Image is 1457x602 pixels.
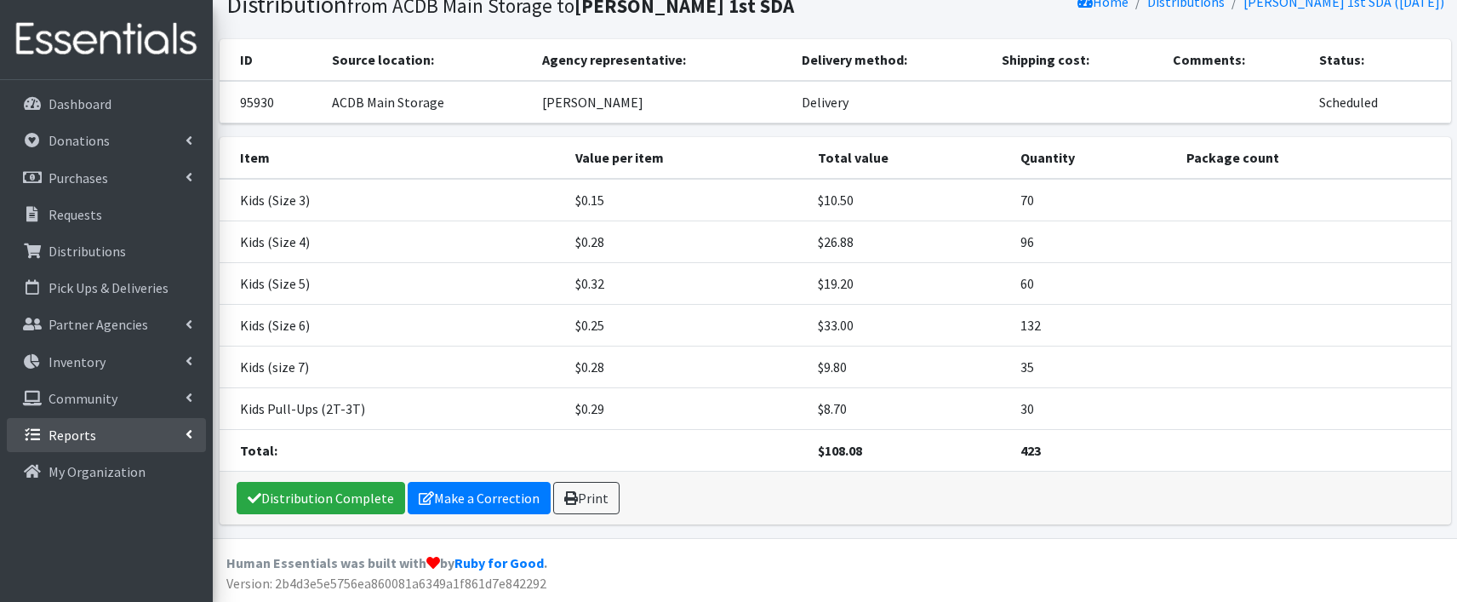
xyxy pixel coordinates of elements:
td: $8.70 [808,387,1010,429]
th: Quantity [1010,137,1177,179]
a: Donations [7,123,206,158]
p: Pick Ups & Deliveries [49,279,169,296]
td: $19.20 [808,262,1010,304]
a: Pick Ups & Deliveries [7,271,206,305]
th: Shipping cost: [991,39,1163,81]
a: Dashboard [7,87,206,121]
p: Donations [49,132,110,149]
td: 70 [1010,179,1177,221]
td: ACDB Main Storage [322,81,532,123]
td: $0.28 [565,221,808,262]
th: ID [220,39,322,81]
th: Delivery method: [791,39,991,81]
th: Item [220,137,566,179]
p: Reports [49,427,96,444]
a: Make a Correction [408,482,551,514]
a: Requests [7,198,206,232]
a: My Organization [7,455,206,489]
td: $0.28 [565,346,808,387]
p: Community [49,390,117,407]
th: Status: [1309,39,1450,81]
a: Partner Agencies [7,307,206,341]
span: Version: 2b4d3e5e5756ea860081a6349a1f861d7e842292 [226,575,546,592]
td: $0.25 [565,304,808,346]
td: [PERSON_NAME] [532,81,792,123]
td: $26.88 [808,221,1010,262]
td: $0.32 [565,262,808,304]
td: Kids (size 7) [220,346,566,387]
td: 132 [1010,304,1177,346]
p: Inventory [49,353,106,370]
th: Total value [808,137,1010,179]
td: 30 [1010,387,1177,429]
th: Comments: [1163,39,1310,81]
strong: Human Essentials was built with by . [226,554,547,571]
p: Distributions [49,243,126,260]
td: $10.50 [808,179,1010,221]
a: Inventory [7,345,206,379]
a: Distributions [7,234,206,268]
p: Dashboard [49,95,111,112]
td: $0.15 [565,179,808,221]
td: 60 [1010,262,1177,304]
th: Value per item [565,137,808,179]
td: 35 [1010,346,1177,387]
td: Kids (Size 6) [220,304,566,346]
td: Kids (Size 3) [220,179,566,221]
td: Scheduled [1309,81,1450,123]
th: Agency representative: [532,39,792,81]
td: $0.29 [565,387,808,429]
a: Reports [7,418,206,452]
strong: 423 [1020,442,1041,459]
td: 96 [1010,221,1177,262]
td: Kids (Size 5) [220,262,566,304]
strong: Total: [240,442,277,459]
td: $9.80 [808,346,1010,387]
td: Kids Pull-Ups (2T-3T) [220,387,566,429]
strong: $108.08 [818,442,862,459]
th: Package count [1176,137,1450,179]
p: Requests [49,206,102,223]
a: Purchases [7,161,206,195]
a: Print [553,482,620,514]
td: Delivery [791,81,991,123]
p: Purchases [49,169,108,186]
td: $33.00 [808,304,1010,346]
td: 95930 [220,81,322,123]
p: Partner Agencies [49,316,148,333]
a: Ruby for Good [454,554,544,571]
th: Source location: [322,39,532,81]
a: Distribution Complete [237,482,405,514]
td: Kids (Size 4) [220,221,566,262]
p: My Organization [49,463,146,480]
img: HumanEssentials [7,11,206,68]
a: Community [7,381,206,416]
